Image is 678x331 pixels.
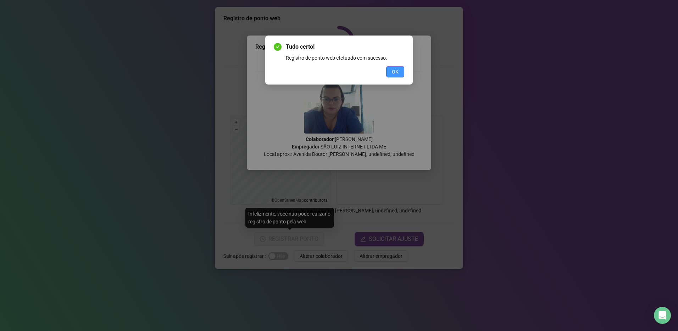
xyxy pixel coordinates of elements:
[392,68,399,76] span: OK
[286,43,404,51] span: Tudo certo!
[274,43,282,51] span: check-circle
[286,54,404,62] div: Registro de ponto web efetuado com sucesso.
[386,66,404,77] button: OK
[654,307,671,324] div: Open Intercom Messenger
